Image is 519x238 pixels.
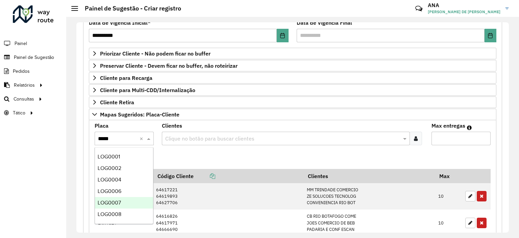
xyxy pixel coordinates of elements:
th: Clientes [303,169,435,183]
th: Código Cliente [153,169,303,183]
span: [PERSON_NAME] DE [PERSON_NAME] [428,9,500,15]
span: Painel [15,40,27,47]
span: Preservar Cliente - Devem ficar no buffer, não roteirizar [100,63,238,68]
td: 64616826 64617971 64666690 [153,210,303,236]
td: 10 [435,210,462,236]
span: Painel de Sugestão [14,54,54,61]
h3: ANA [428,2,500,8]
span: Priorizar Cliente - Não podem ficar no buffer [100,51,211,56]
span: Relatórios [14,82,35,89]
a: Copiar [194,173,215,179]
span: Consultas [14,95,34,103]
button: Choose Date [277,29,289,42]
span: LOG0001 [98,154,120,159]
span: Tático [13,109,25,116]
td: 10 [435,183,462,210]
span: LOG0008 [98,211,121,217]
label: Max entregas [431,122,465,130]
a: Preservar Cliente - Devem ficar no buffer, não roteirizar [89,60,496,71]
span: Cliente para Multi-CDD/Internalização [100,87,195,93]
td: 64617221 64619893 64627706 [153,183,303,210]
a: Cliente Retira [89,96,496,108]
span: Cliente Retira [100,100,134,105]
span: LOG0004 [98,177,121,182]
span: LOG0006 [98,188,121,194]
a: Cliente para Recarga [89,72,496,84]
a: Mapas Sugeridos: Placa-Cliente [89,109,496,120]
a: Contato Rápido [412,1,426,16]
th: Max [435,169,462,183]
button: Choose Date [485,29,496,42]
span: Clear all [140,134,145,143]
a: Priorizar Cliente - Não podem ficar no buffer [89,48,496,59]
span: Cliente para Recarga [100,75,152,81]
span: LOG0002 [98,165,121,171]
h2: Painel de Sugestão - Criar registro [78,5,181,12]
a: Cliente para Multi-CDD/Internalização [89,84,496,96]
span: LOG0007 [98,200,121,205]
label: Data de Vigência Final [297,19,352,27]
label: Placa [95,122,108,130]
label: Data de Vigência Inicial [89,19,151,27]
span: Pedidos [13,68,30,75]
label: Clientes [162,122,182,130]
td: MM TRINDADE COMERCIO ZE SOLUCOES TECNOLOG CONVENIENCIA RIO BOT [303,183,435,210]
em: Máximo de clientes que serão colocados na mesma rota com os clientes informados [467,125,472,130]
ng-dropdown-panel: Options list [95,147,154,224]
td: CB RIO BOTAFOGO COME JOES COMERCIO DE BEB PADARIA E CONF ESCAN [303,210,435,236]
span: Mapas Sugeridos: Placa-Cliente [100,112,179,117]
